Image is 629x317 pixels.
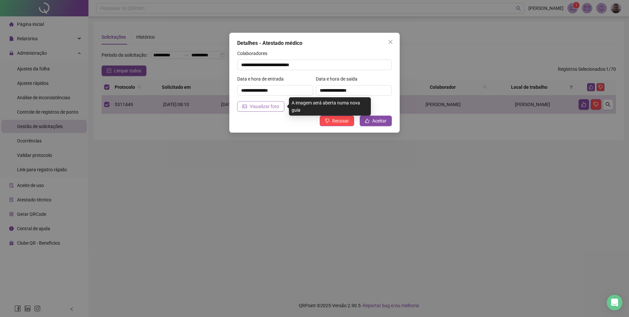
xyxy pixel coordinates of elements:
[325,119,330,123] span: dislike
[289,97,371,116] div: A imagem será aberta numa nova guia
[372,117,387,124] span: Aceitar
[237,50,272,57] label: Colaboradores
[250,103,279,110] span: Visualizar foto
[237,101,284,112] button: Visualizar foto
[237,39,392,47] div: Detalhes - Atestado médico
[388,39,393,45] span: close
[365,119,370,123] span: like
[385,37,396,47] button: Close
[320,116,354,126] button: Recusar
[316,75,362,83] label: Data e hora de saída
[360,116,392,126] button: Aceitar
[242,104,247,109] span: picture
[332,117,349,124] span: Recusar
[607,295,622,310] div: Open Intercom Messenger
[237,75,288,83] label: Data e hora de entrada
